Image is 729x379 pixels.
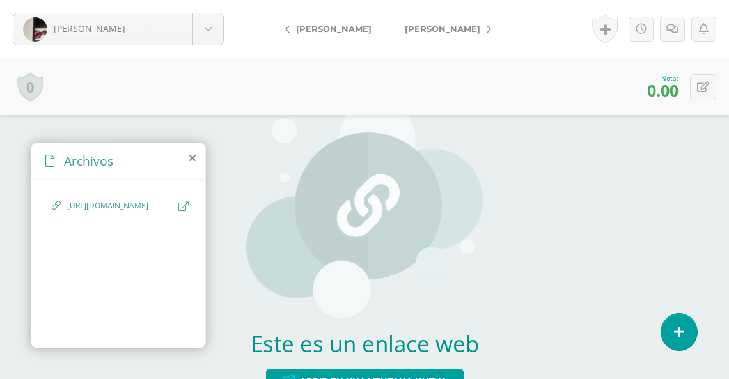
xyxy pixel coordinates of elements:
span: [PERSON_NAME] [54,22,125,35]
span: [PERSON_NAME] [405,24,480,34]
span: Archivos [64,152,113,169]
h2: Este es un enlace web [246,329,483,359]
a: 0 [17,72,43,102]
a: [PERSON_NAME] [388,13,501,44]
img: url-placeholder.png [246,101,483,318]
span: 0.00 [647,79,678,101]
a: [PERSON_NAME] [13,13,223,45]
i: close [189,153,196,163]
span: [PERSON_NAME] [296,24,372,34]
div: Nota: [647,73,678,82]
span: [URL][DOMAIN_NAME] [67,200,172,212]
img: 00b7e937f1cb658adcf381f3b539dcf8.png [23,17,47,42]
a: [PERSON_NAME] [275,13,388,44]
